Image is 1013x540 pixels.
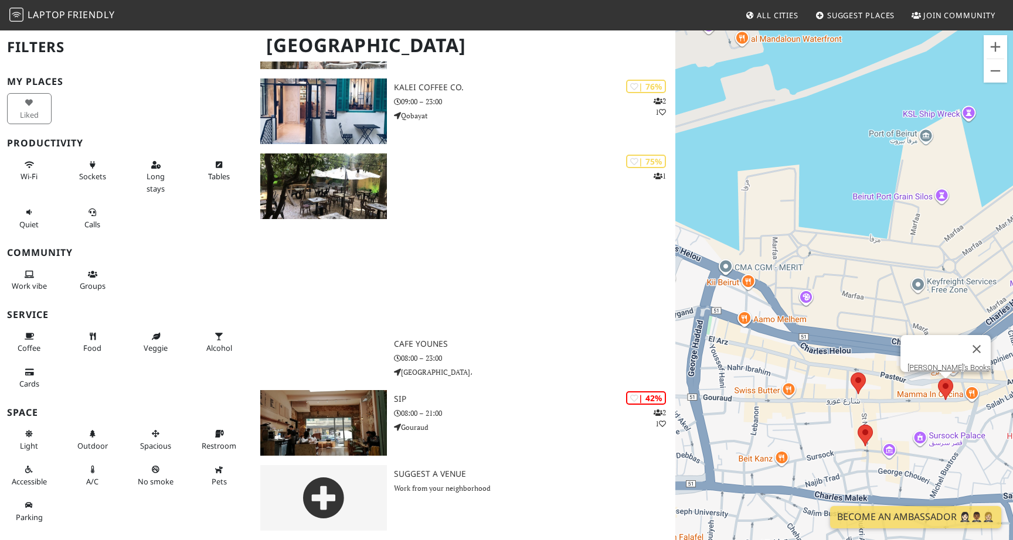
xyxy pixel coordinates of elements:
button: Light [7,424,52,455]
h3: My Places [7,76,246,87]
span: Restroom [202,440,236,451]
h3: Service [7,309,246,320]
a: Join Community [907,5,1000,26]
span: Long stays [147,171,165,193]
span: Parking [16,512,43,522]
button: Tables [197,155,242,186]
button: Wi-Fi [7,155,52,186]
h3: Suggest a Venue [394,469,675,479]
img: Cafe Younes [260,153,387,219]
h1: [GEOGRAPHIC_DATA] [257,29,673,61]
span: All Cities [757,10,798,20]
h3: Productivity [7,138,246,149]
p: Work from your neighborhood [394,483,675,494]
span: Food [83,343,101,353]
p: Gouraud [394,422,675,433]
div: | 42% [626,391,666,405]
button: Accessible [7,460,52,491]
span: Friendly [67,8,114,21]
span: Coffee [18,343,40,353]
span: Quiet [19,219,39,230]
h3: Sip [394,394,675,404]
div: | 75% [626,155,666,168]
h3: Kalei Coffee Co. [394,83,675,93]
div: | 76% [626,80,666,93]
span: Credit cards [19,378,39,389]
span: Accessible [12,476,47,487]
img: Kalei Coffee Co. [260,78,387,144]
span: Spacious [140,440,171,451]
span: Outdoor area [77,440,108,451]
button: Restroom [197,424,242,455]
span: Veggie [144,343,168,353]
button: Close [963,335,991,363]
button: Pets [197,460,242,491]
h2: Filters [7,29,246,65]
button: Parking [7,495,52,527]
p: 1 [654,170,666,182]
h3: Community [7,247,246,258]
a: All Cities [740,5,803,26]
img: LaptopFriendly [9,8,23,22]
button: Food [70,327,115,358]
img: gray-place-d2bdb4477600e061c01bd816cc0f2ef0cfcb1ca9e3ad78868dd16fb2af073a21.png [260,465,387,531]
p: 09:00 – 23:00 [394,96,675,107]
a: Cafe Younes | 75% 1 Cafe Younes 08:00 – 23:00 [GEOGRAPHIC_DATA]، [253,153,675,381]
button: Calls [70,203,115,234]
span: Group tables [80,281,106,291]
button: A/C [70,460,115,491]
a: Suggest a Venue Work from your neighborhood [253,465,675,531]
button: Outdoor [70,424,115,455]
button: Cards [7,363,52,394]
span: People working [12,281,47,291]
a: Suggest Places [811,5,900,26]
button: Work vibe [7,265,52,296]
h3: Cafe Younes [394,339,675,349]
button: Zoom out [984,59,1007,83]
button: Sockets [70,155,115,186]
span: Power sockets [79,171,106,182]
span: Smoke free [138,476,174,487]
a: LaptopFriendly LaptopFriendly [9,5,115,26]
a: Sip | 42% 21 Sip 08:00 – 21:00 Gouraud [253,390,675,456]
button: Long stays [134,155,178,198]
button: Zoom in [984,35,1007,59]
p: 08:00 – 21:00 [394,408,675,419]
button: Quiet [7,203,52,234]
span: Suggest Places [827,10,895,20]
span: Air conditioned [86,476,98,487]
span: Natural light [20,440,38,451]
button: Groups [70,265,115,296]
span: Pet friendly [212,476,227,487]
button: Coffee [7,327,52,358]
a: [PERSON_NAME]'s Books [907,363,991,372]
a: Kalei Coffee Co. | 76% 21 Kalei Coffee Co. 09:00 – 23:00 Qobayat [253,78,675,144]
h3: Space [7,407,246,418]
p: 2 1 [654,95,666,118]
span: Stable Wi-Fi [21,171,38,182]
span: Video/audio calls [84,219,100,230]
p: 08:00 – 23:00 [394,353,675,364]
button: No smoke [134,460,178,491]
span: Work-friendly tables [208,171,230,182]
span: Join Community [923,10,995,20]
button: Spacious [134,424,178,455]
span: Laptop [28,8,66,21]
img: Sip [260,390,387,456]
p: 2 1 [654,407,666,429]
span: Alcohol [206,343,232,353]
button: Alcohol [197,327,242,358]
p: Qobayat [394,110,675,121]
p: [GEOGRAPHIC_DATA]، [394,367,675,378]
button: Veggie [134,327,178,358]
